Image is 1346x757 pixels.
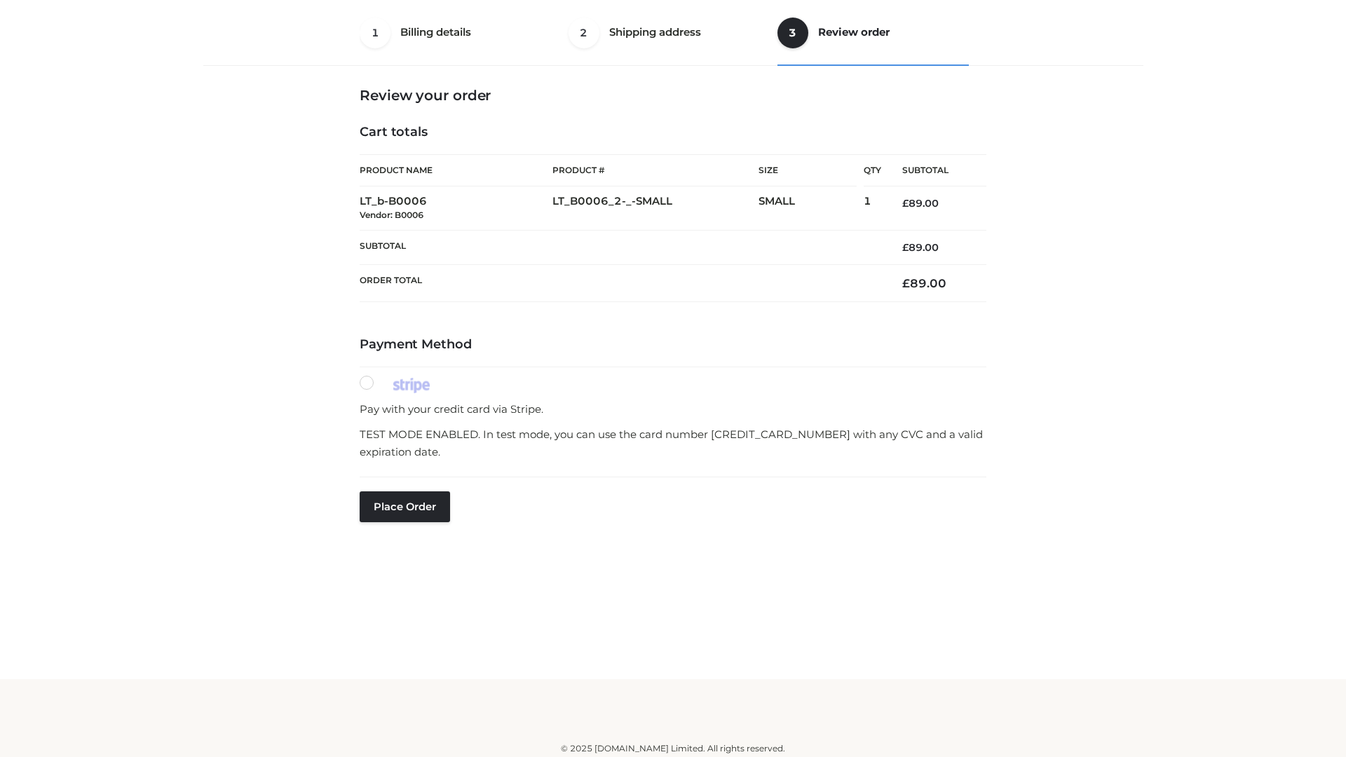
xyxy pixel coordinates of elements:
[902,276,946,290] bdi: 89.00
[360,230,881,264] th: Subtotal
[902,276,910,290] span: £
[552,154,759,186] th: Product #
[360,186,552,231] td: LT_b-B0006
[360,154,552,186] th: Product Name
[881,155,986,186] th: Subtotal
[552,186,759,231] td: LT_B0006_2-_-SMALL
[208,742,1138,756] div: © 2025 [DOMAIN_NAME] Limited. All rights reserved.
[360,491,450,522] button: Place order
[360,265,881,302] th: Order Total
[902,241,909,254] span: £
[360,125,986,140] h4: Cart totals
[360,400,986,418] p: Pay with your credit card via Stripe.
[864,186,881,231] td: 1
[902,197,939,210] bdi: 89.00
[360,337,986,353] h4: Payment Method
[759,186,864,231] td: SMALL
[902,197,909,210] span: £
[360,87,986,104] h3: Review your order
[902,241,939,254] bdi: 89.00
[864,154,881,186] th: Qty
[759,155,857,186] th: Size
[360,210,423,220] small: Vendor: B0006
[360,425,986,461] p: TEST MODE ENABLED. In test mode, you can use the card number [CREDIT_CARD_NUMBER] with any CVC an...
